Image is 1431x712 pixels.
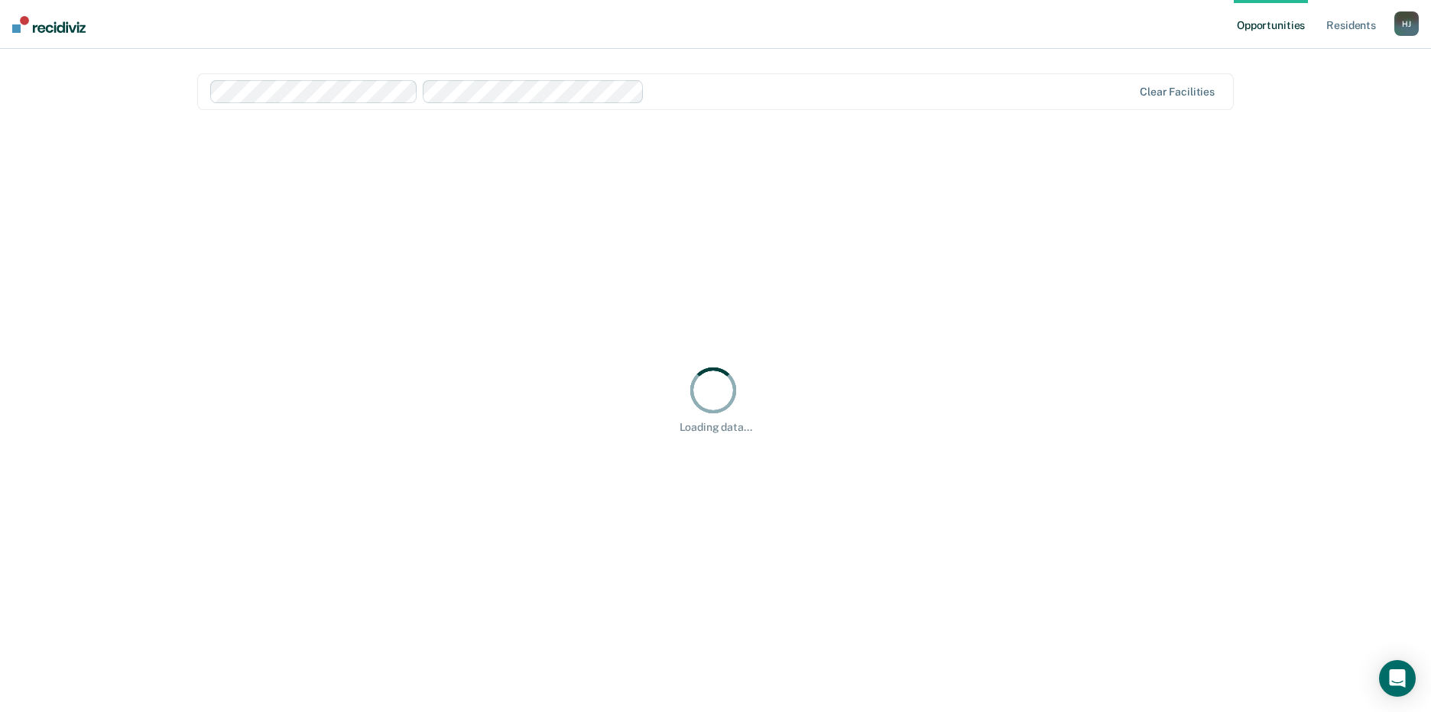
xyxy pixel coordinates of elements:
div: Clear facilities [1140,86,1215,99]
div: Open Intercom Messenger [1379,660,1416,697]
img: Recidiviz [12,16,86,33]
button: HJ [1394,11,1419,36]
div: Loading data... [680,421,752,434]
div: H J [1394,11,1419,36]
